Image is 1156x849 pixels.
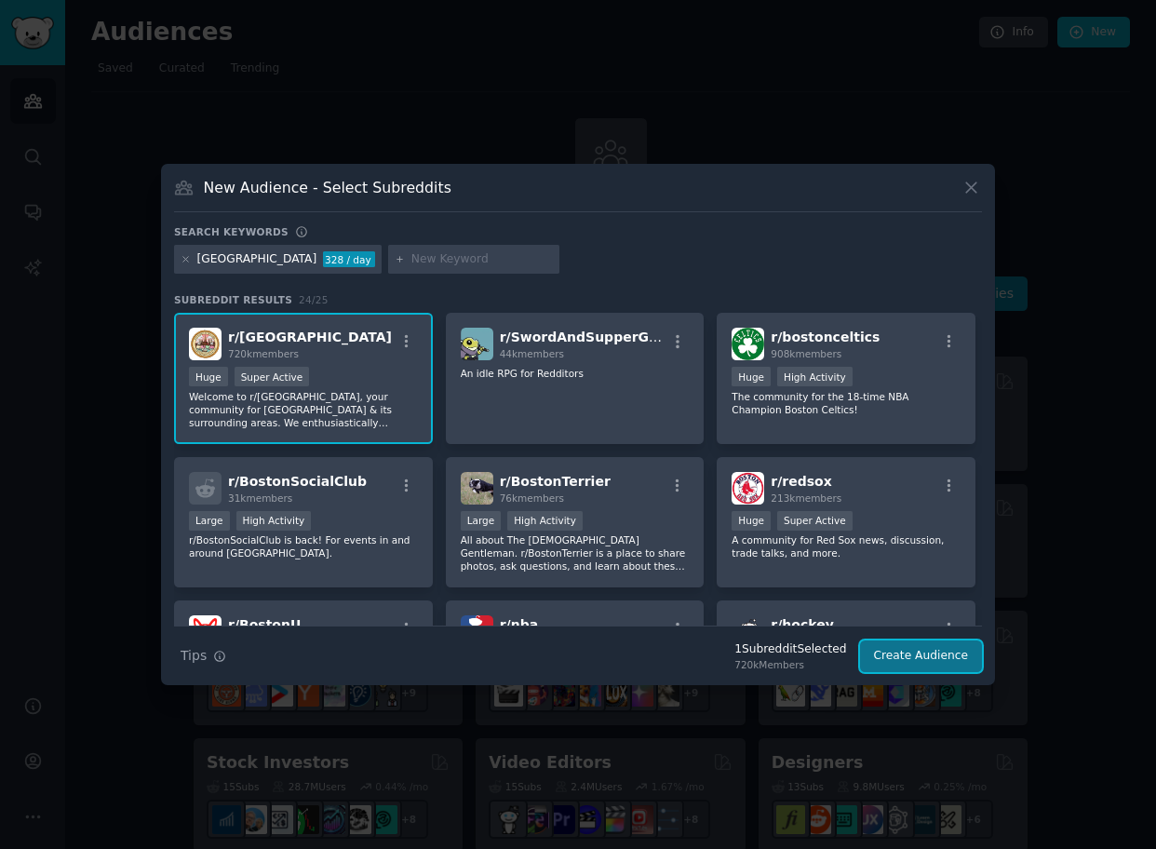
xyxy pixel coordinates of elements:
[189,615,222,648] img: BostonU
[500,348,564,359] span: 44k members
[461,533,690,573] p: All about The [DEMOGRAPHIC_DATA] Gentleman. r/BostonTerrier is a place to share photos, ask quest...
[204,178,451,197] h3: New Audience - Select Subreddits
[771,330,880,344] span: r/ bostonceltics
[732,511,771,531] div: Huge
[228,617,301,632] span: r/ BostonU
[228,330,392,344] span: r/ [GEOGRAPHIC_DATA]
[771,474,831,489] span: r/ redsox
[461,472,493,505] img: BostonTerrier
[777,367,853,386] div: High Activity
[461,615,493,648] img: nba
[732,533,961,559] p: A community for Red Sox news, discussion, trade talks, and more.
[732,328,764,360] img: bostonceltics
[771,492,841,504] span: 213k members
[323,251,375,268] div: 328 / day
[461,328,493,360] img: SwordAndSupperGame
[500,330,680,344] span: r/ SwordAndSupperGame
[174,293,292,306] span: Subreddit Results
[461,367,690,380] p: An idle RPG for Redditors
[189,328,222,360] img: boston
[189,390,418,429] p: Welcome to r/[GEOGRAPHIC_DATA], your community for [GEOGRAPHIC_DATA] & its surrounding areas. We ...
[507,511,583,531] div: High Activity
[189,367,228,386] div: Huge
[189,511,230,531] div: Large
[228,492,292,504] span: 31k members
[174,640,233,672] button: Tips
[732,472,764,505] img: redsox
[732,390,961,416] p: The community for the 18-time NBA Champion Boston Celtics!
[500,617,538,632] span: r/ nba
[500,492,564,504] span: 76k members
[236,511,312,531] div: High Activity
[228,348,299,359] span: 720k members
[771,617,833,632] span: r/ hockey
[777,511,853,531] div: Super Active
[771,348,841,359] span: 908k members
[299,294,329,305] span: 24 / 25
[228,474,367,489] span: r/ BostonSocialClub
[500,474,611,489] span: r/ BostonTerrier
[189,533,418,559] p: r/BostonSocialClub is back! For events in and around [GEOGRAPHIC_DATA].
[181,646,207,666] span: Tips
[734,641,846,658] div: 1 Subreddit Selected
[235,367,310,386] div: Super Active
[732,367,771,386] div: Huge
[860,640,983,672] button: Create Audience
[461,511,502,531] div: Large
[732,615,764,648] img: hockey
[734,658,846,671] div: 720k Members
[197,251,317,268] div: [GEOGRAPHIC_DATA]
[174,225,289,238] h3: Search keywords
[411,251,553,268] input: New Keyword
